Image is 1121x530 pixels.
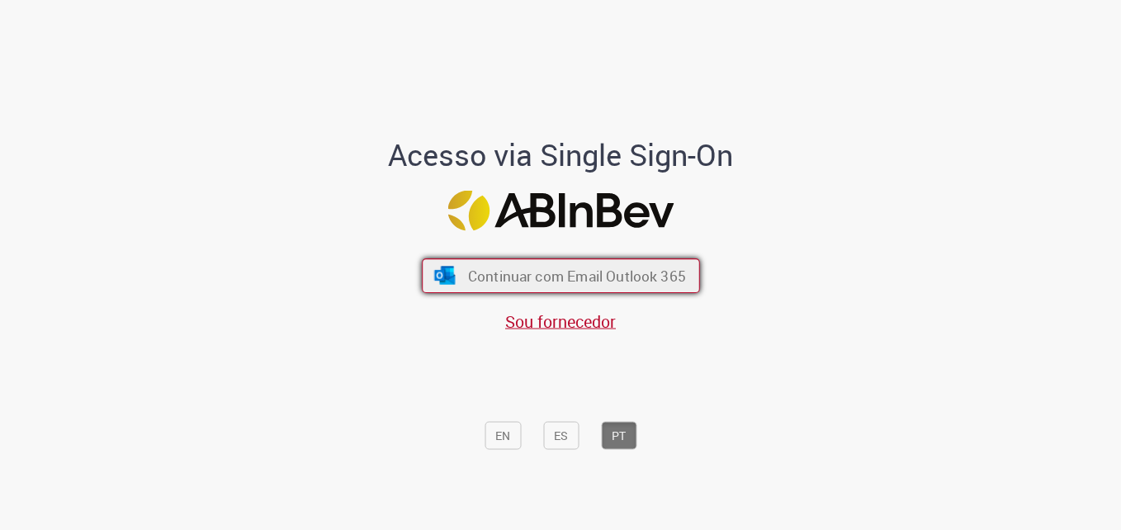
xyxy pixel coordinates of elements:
button: EN [485,422,521,450]
img: Logo ABInBev [447,191,674,231]
button: ES [543,422,579,450]
button: PT [601,422,636,450]
button: ícone Azure/Microsoft 360 Continuar com Email Outlook 365 [422,258,700,293]
h1: Acesso via Single Sign-On [332,138,790,171]
span: Continuar com Email Outlook 365 [467,266,685,285]
a: Sou fornecedor [505,310,616,333]
img: ícone Azure/Microsoft 360 [433,267,456,285]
